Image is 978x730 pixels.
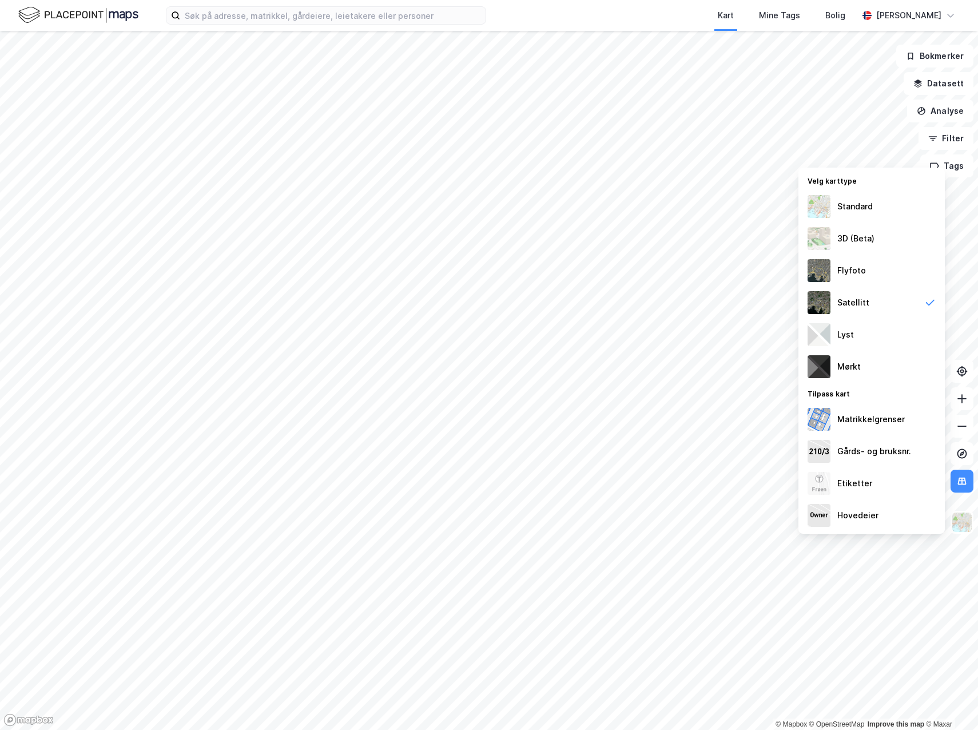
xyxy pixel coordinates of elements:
button: Tags [920,154,973,177]
a: Mapbox homepage [3,713,54,727]
div: Velg karttype [798,170,945,191]
img: majorOwner.b5e170eddb5c04bfeeff.jpeg [808,504,830,527]
img: Z [808,227,830,250]
button: Bokmerker [896,45,973,68]
div: Satellitt [837,296,869,310]
img: Z [808,472,830,495]
a: Mapbox [776,720,807,728]
a: Improve this map [868,720,924,728]
img: luj3wr1y2y3+OchiMxRmMxRlscgabnMEmZ7DJGWxyBpucwSZnsMkZbHIGm5zBJmewyRlscgabnMEmZ7DJGWxyBpucwSZnsMkZ... [808,323,830,346]
input: Søk på adresse, matrikkel, gårdeiere, leietakere eller personer [180,7,486,24]
iframe: Chat Widget [921,675,978,730]
img: Z [951,511,973,533]
div: Hovedeier [837,509,878,522]
div: 3D (Beta) [837,232,874,245]
div: Tilpass kart [798,383,945,403]
img: cadastreBorders.cfe08de4b5ddd52a10de.jpeg [808,408,830,431]
div: Gårds- og bruksnr. [837,445,911,458]
div: Mørkt [837,360,861,374]
div: Matrikkelgrenser [837,412,905,426]
div: [PERSON_NAME] [876,9,941,22]
div: Mine Tags [759,9,800,22]
button: Analyse [907,100,973,122]
div: Kart [718,9,734,22]
div: Etiketter [837,477,872,490]
div: Flyfoto [837,264,866,277]
button: Datasett [904,72,973,95]
img: 9k= [808,291,830,314]
div: Bolig [825,9,845,22]
img: nCdM7BzjoCAAAAAElFTkSuQmCC [808,355,830,378]
div: Kontrollprogram for chat [921,675,978,730]
img: Z [808,195,830,218]
div: Lyst [837,328,854,342]
div: Standard [837,200,873,213]
button: Filter [919,127,973,150]
img: logo.f888ab2527a4732fd821a326f86c7f29.svg [18,5,138,25]
img: cadastreKeys.547ab17ec502f5a4ef2b.jpeg [808,440,830,463]
a: OpenStreetMap [809,720,865,728]
img: Z [808,259,830,282]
